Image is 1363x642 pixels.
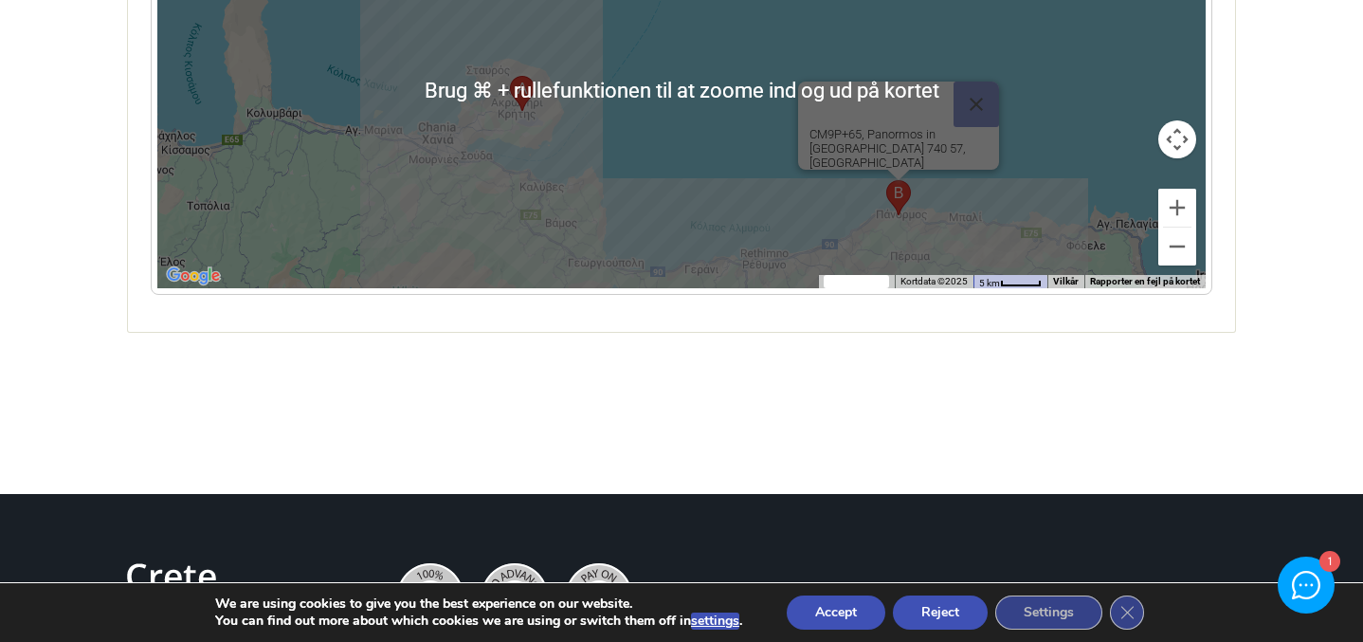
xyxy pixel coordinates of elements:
[979,278,1000,288] span: 5 km
[215,613,742,630] p: You can find out more about which cookies we are using or switch them off in .
[1053,276,1079,286] a: Vilkår (åbnes i en ny fane)
[824,275,889,288] button: Tastaturgenveje
[787,596,885,630] button: Accept
[162,264,225,288] img: Google
[162,264,225,288] a: Åbn dette området i Google Maps (åbner i et nyt vindue)
[886,180,911,215] div: CM9P+65, Panormos in Rethymno 740 57, Grækenland
[954,82,999,127] button: Luk
[1158,228,1196,266] button: Zoom ud
[1318,553,1338,573] div: 1
[566,563,632,630] img: Pay On Arrival
[809,127,999,170] div: CM9P+65, Panormos in [GEOGRAPHIC_DATA] 740 57, [GEOGRAPHIC_DATA]
[973,275,1047,288] button: Kortskala: 5 km pr. 40 pixels
[900,276,968,286] span: Kortdata ©2025
[1158,189,1196,227] button: Zoom ind
[691,613,739,630] button: settings
[995,596,1102,630] button: Settings
[1158,120,1196,158] button: Styringselement til kortkamera
[482,563,548,630] img: No Advance Payment
[1090,276,1200,286] a: Rapporter en fejl på kortet
[1110,596,1144,630] button: Close GDPR Cookie Banner
[397,563,463,630] img: 100% Safe
[893,596,988,630] button: Reject
[215,596,742,613] p: We are using cookies to give you the best experience on our website.
[510,76,535,111] div: Chania Lufthavn (CHQ), National Road, EO Aerodromiou Soudas, Chania 731 00, Grækenland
